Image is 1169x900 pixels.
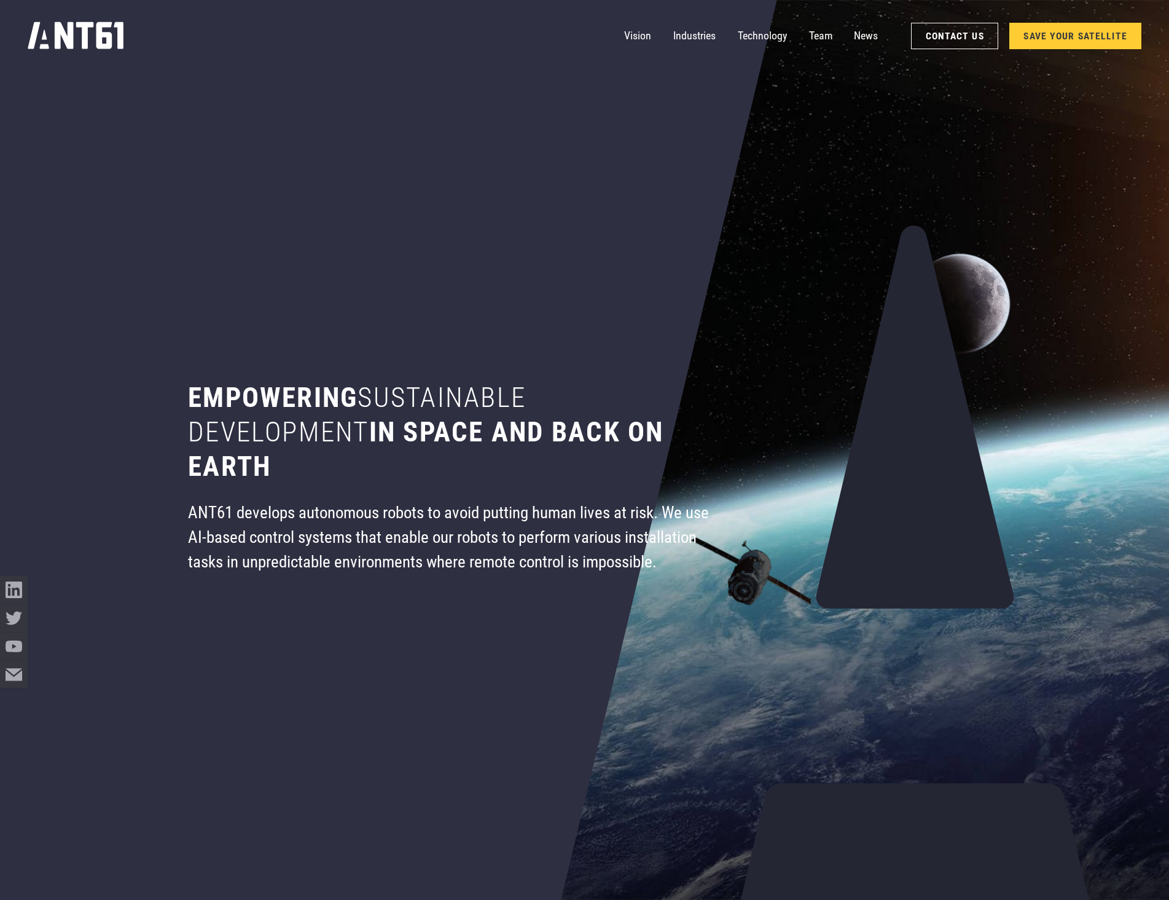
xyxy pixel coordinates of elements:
a: Contact Us [911,23,998,49]
h1: Empowering in space and back on earth [188,381,719,484]
div: ANT61 develops autonomous robots to avoid putting human lives at risk. We use AI-based control sy... [188,500,719,575]
a: Technology [738,22,787,50]
span: sustainable development [188,381,526,448]
a: home [28,17,125,54]
a: Vision [624,22,651,50]
a: News [854,22,878,50]
a: Team [809,22,832,50]
a: SAVE YOUR SATELLITE [1009,23,1141,49]
a: Industries [673,22,716,50]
